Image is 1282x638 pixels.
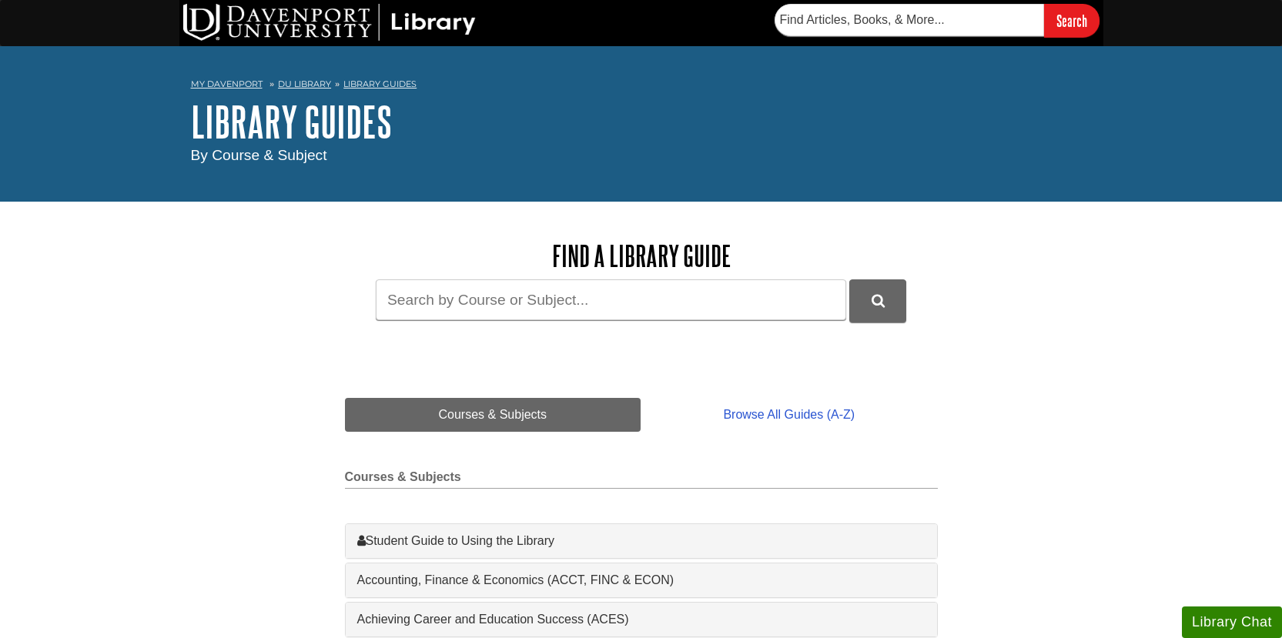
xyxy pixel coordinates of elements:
[191,145,1092,167] div: By Course & Subject
[278,78,331,89] a: DU Library
[775,4,1100,37] form: Searches DU Library's articles, books, and more
[191,99,1092,145] h1: Library Guides
[357,532,926,550] a: Student Guide to Using the Library
[191,78,263,91] a: My Davenport
[191,74,1092,99] nav: breadcrumb
[183,4,476,41] img: DU Library
[872,294,885,308] i: Search Library Guides
[345,398,641,432] a: Courses & Subjects
[343,78,417,89] a: Library Guides
[345,240,938,272] h2: Find a Library Guide
[775,4,1044,36] input: Find Articles, Books, & More...
[641,398,937,432] a: Browse All Guides (A-Z)
[1182,606,1282,638] button: Library Chat
[357,610,926,629] a: Achieving Career and Education Success (ACES)
[357,571,926,590] a: Accounting, Finance & Economics (ACCT, FINC & ECON)
[1044,4,1100,37] input: Search
[376,279,846,320] input: Search by Course or Subject...
[345,470,938,489] h2: Courses & Subjects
